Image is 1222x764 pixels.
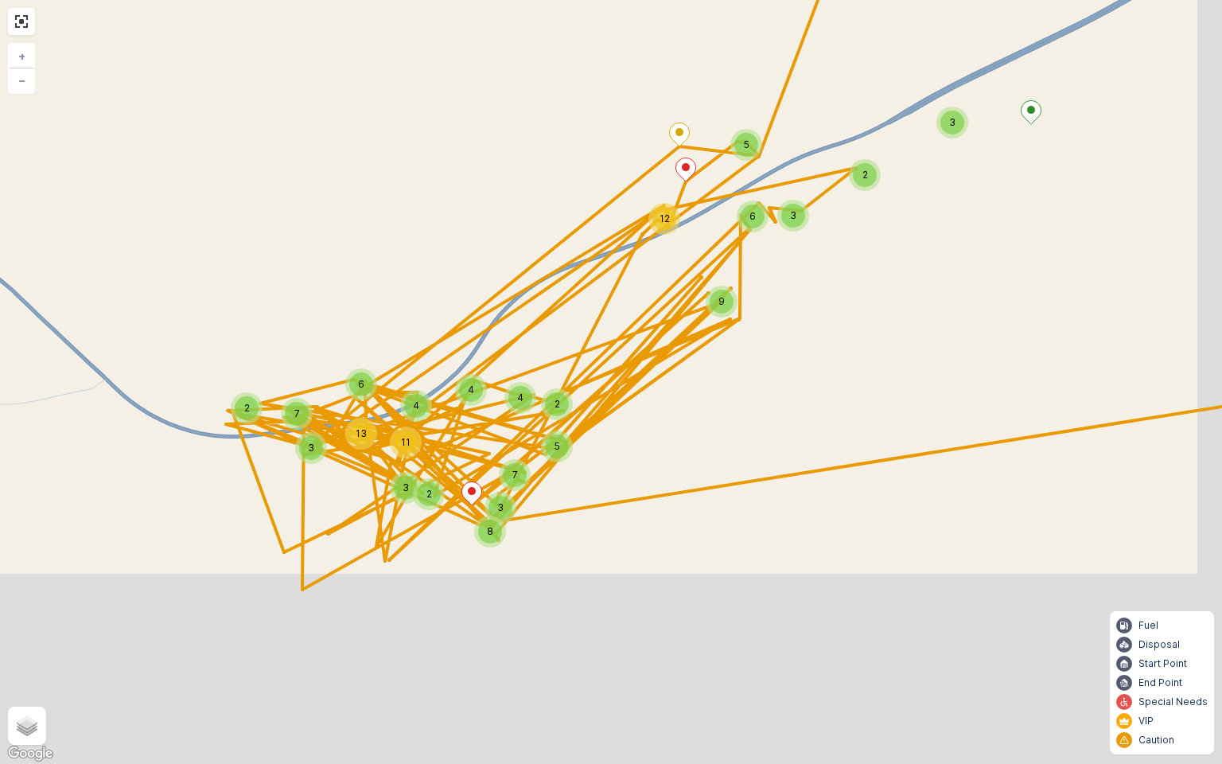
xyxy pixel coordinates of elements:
[849,159,881,191] div: 2
[862,169,868,181] span: 2
[737,201,769,232] div: 6
[777,200,809,232] div: 3
[648,203,680,235] div: 12
[718,295,725,307] span: 9
[660,212,670,224] span: 12
[706,286,737,318] div: 9
[790,209,796,221] span: 3
[749,210,756,222] span: 6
